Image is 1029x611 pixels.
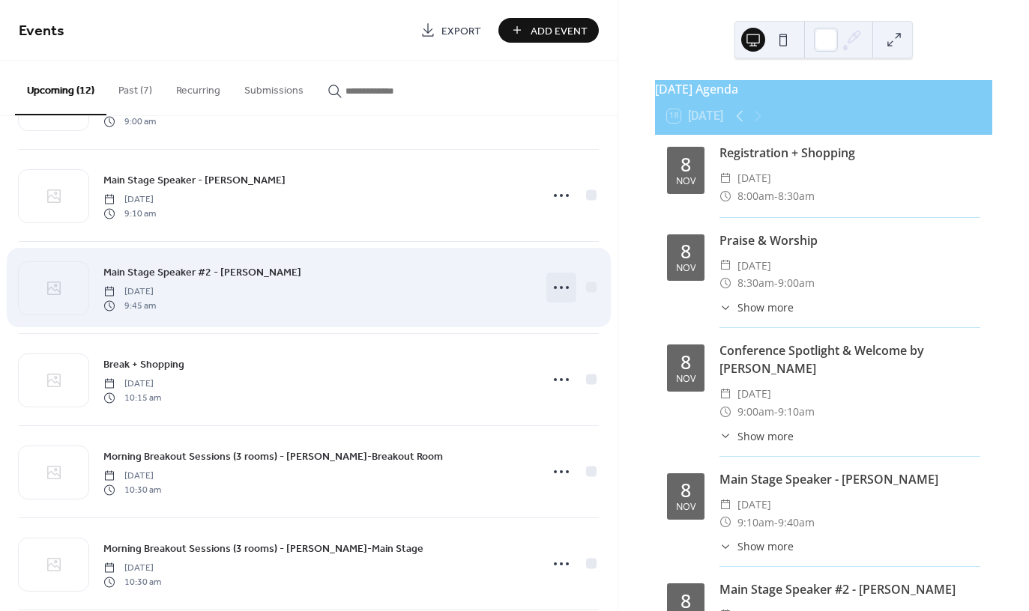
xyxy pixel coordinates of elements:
[103,356,184,373] a: Break + Shopping
[774,187,778,205] span: -
[498,18,599,43] button: Add Event
[676,374,695,384] div: Nov
[676,502,695,512] div: Nov
[719,187,731,205] div: ​
[164,61,232,114] button: Recurring
[778,514,815,532] span: 9:40am
[737,385,771,403] span: [DATE]
[103,562,161,575] span: [DATE]
[719,300,731,315] div: ​
[676,177,695,186] div: Nov
[737,403,774,421] span: 9:00am
[719,403,731,421] div: ​
[103,357,184,373] span: Break + Shopping
[531,23,588,39] span: Add Event
[103,483,161,496] span: 10:30 am
[103,377,161,391] span: [DATE]
[719,385,731,403] div: ​
[681,592,691,610] div: 8
[681,481,691,499] div: 8
[719,428,794,444] button: ​Show more
[719,428,731,444] div: ​
[409,18,492,43] a: Export
[719,538,731,554] div: ​
[106,61,164,114] button: Past (7)
[441,23,481,39] span: Export
[676,264,695,273] div: Nov
[719,514,731,532] div: ​
[103,207,156,220] span: 9:10 am
[719,169,731,187] div: ​
[737,169,771,187] span: [DATE]
[778,403,815,421] span: 9:10am
[103,299,156,312] span: 9:45 am
[103,173,286,189] span: Main Stage Speaker - [PERSON_NAME]
[719,231,980,249] div: Praise & Worship
[655,80,992,98] div: [DATE] Agenda
[737,428,794,444] span: Show more
[681,155,691,174] div: 8
[19,16,64,46] span: Events
[15,61,106,115] button: Upcoming (12)
[719,144,980,162] div: Registration + Shopping
[719,341,980,377] div: Conference Spotlight & Welcome by [PERSON_NAME]
[103,469,161,483] span: [DATE]
[737,538,794,554] span: Show more
[103,540,423,557] a: Morning Breakout Sessions (3 rooms) - [PERSON_NAME]-Main Stage
[103,193,156,207] span: [DATE]
[103,575,161,589] span: 10:30 am
[719,300,794,315] button: ​Show more
[681,242,691,261] div: 8
[737,300,794,315] span: Show more
[103,541,423,557] span: Morning Breakout Sessions (3 rooms) - [PERSON_NAME]-Main Stage
[737,274,774,292] span: 8:30am
[103,285,156,299] span: [DATE]
[737,257,771,275] span: [DATE]
[737,496,771,514] span: [DATE]
[778,187,815,205] span: 8:30am
[737,514,774,532] span: 9:10am
[103,391,161,404] span: 10:15 am
[103,115,156,128] span: 9:00 am
[774,403,778,421] span: -
[681,353,691,371] div: 8
[719,538,794,554] button: ​Show more
[719,274,731,292] div: ​
[103,448,443,465] a: Morning Breakout Sessions (3 rooms) - [PERSON_NAME]-Breakout Room
[774,514,778,532] span: -
[719,496,731,514] div: ​
[737,187,774,205] span: 8:00am
[719,257,731,275] div: ​
[103,171,286,189] a: Main Stage Speaker - [PERSON_NAME]
[719,470,980,488] div: Main Stage Speaker - [PERSON_NAME]
[103,265,301,281] span: Main Stage Speaker #2 - [PERSON_NAME]
[103,264,301,281] a: Main Stage Speaker #2 - [PERSON_NAME]
[774,274,778,292] span: -
[103,449,443,465] span: Morning Breakout Sessions (3 rooms) - [PERSON_NAME]-Breakout Room
[232,61,316,114] button: Submissions
[778,274,815,292] span: 9:00am
[719,580,980,598] div: Main Stage Speaker #2 - [PERSON_NAME]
